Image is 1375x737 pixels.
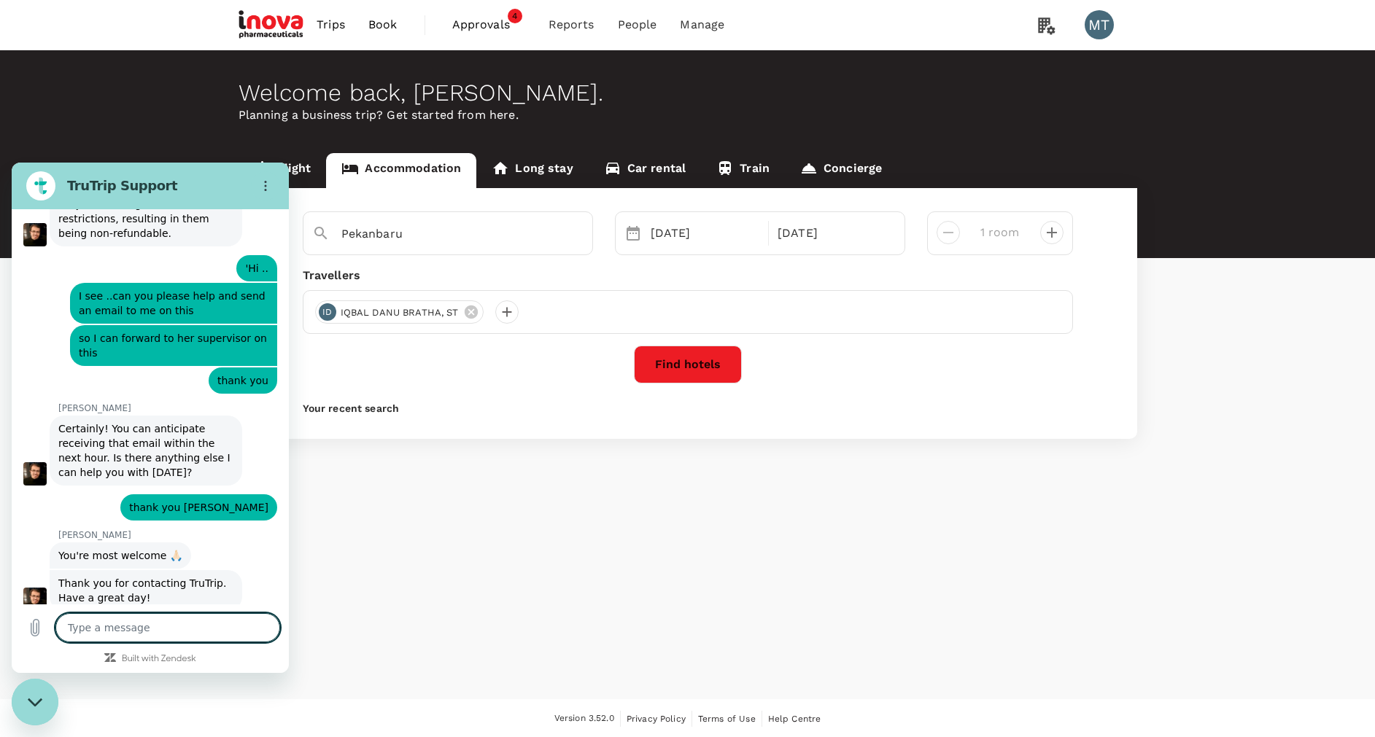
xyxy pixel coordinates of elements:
[627,714,686,724] span: Privacy Policy
[368,16,398,34] span: Book
[67,168,257,198] span: so I can forward to her supervisor on this
[618,16,657,34] span: People
[554,711,614,726] span: Version 3.52.0
[206,211,257,225] span: thank you
[1040,221,1064,244] button: decrease
[12,679,58,725] iframe: Button to launch messaging window, conversation in progress
[772,219,893,248] div: [DATE]
[9,451,38,480] button: Upload file
[508,9,522,23] span: 4
[768,714,821,724] span: Help Centre
[47,367,277,378] p: [PERSON_NAME]
[698,711,756,727] a: Terms of Use
[1085,10,1114,39] div: MT
[476,153,588,188] a: Long stay
[332,305,468,320] span: IQBAL DANU BRATHA, ST
[47,413,222,442] span: Thank you for contacting TruTrip. Have a great day!
[701,153,785,188] a: Train
[239,79,1137,106] div: Welcome back , [PERSON_NAME] .
[110,492,185,502] a: Built with Zendesk: Visit the Zendesk website in a new tab
[319,303,336,321] div: ID
[303,267,1073,284] div: Travellers
[645,219,766,248] div: [DATE]
[634,346,742,383] button: Find hotels
[239,153,327,188] a: Flight
[239,9,306,41] img: iNova Pharmaceuticals
[315,300,484,324] div: IDIQBAL DANU BRATHA, ST
[47,259,222,317] span: Certainly! You can anticipate receiving that email within the next hour. Is there anything else I...
[326,153,476,188] a: Accommodation
[47,386,171,400] span: You're most welcome 🙏🏻
[785,153,897,188] a: Concierge
[117,338,257,352] span: thank you [PERSON_NAME]
[303,401,1073,416] p: Your recent search
[549,16,594,34] span: Reports
[452,16,525,34] span: Approvals
[341,222,543,245] input: Search cities, hotels, work locations
[698,714,756,724] span: Terms of Use
[317,16,345,34] span: Trips
[627,711,686,727] a: Privacy Policy
[239,106,1137,124] p: Planning a business trip? Get started from here.
[768,711,821,727] a: Help Centre
[47,240,277,251] p: [PERSON_NAME]
[12,163,289,673] iframe: Messaging window
[589,153,702,188] a: Car rental
[582,233,585,235] button: Open
[680,16,724,34] span: Manage
[972,221,1029,244] input: Add rooms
